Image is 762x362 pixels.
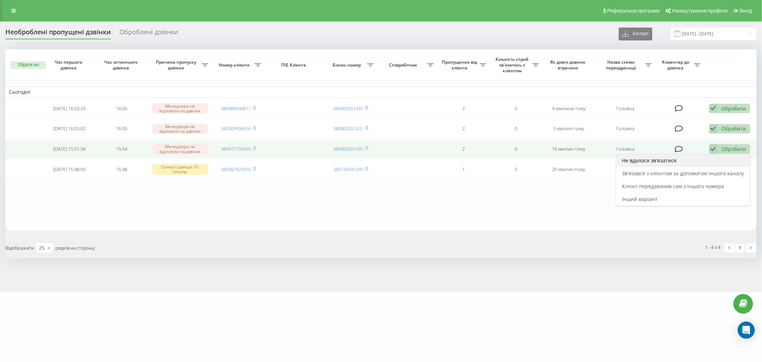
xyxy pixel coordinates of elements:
span: рядків на сторінці [55,245,95,251]
div: Менеджери не відповіли на дзвінок [152,123,208,134]
a: 380509906656 [221,125,251,132]
a: 380800351431 [333,146,363,152]
span: Пропущених від клієнта [441,59,480,70]
span: Реферальна програма [607,8,660,14]
td: 20 хвилин тому [543,160,595,179]
span: Кількість спроб зв'язатись з клієнтом [493,57,532,73]
a: 380980546811 [221,105,251,112]
div: Обробити [722,105,746,112]
span: Клієнт передзвонив сам з іншого номера [622,183,724,190]
button: Експорт [619,28,652,40]
td: 15:48 [95,160,148,179]
button: Обрати всі [10,61,46,69]
div: Необроблені пропущені дзвінки [5,28,111,39]
td: Головна [595,140,655,158]
div: Менеджери не відповіли на дзвінок [152,103,208,114]
div: 25 [39,244,45,251]
span: Не вдалося зв'язатися [622,157,677,164]
div: Обробити [722,146,746,152]
td: Сьогодні [5,87,757,97]
td: [DATE] 15:51:39 [43,140,95,158]
span: Зв'язався з клієнтом за допомогою іншого каналу [622,170,744,177]
td: Головна [595,99,655,118]
td: 15:54 [95,140,148,158]
span: ПІБ Клієнта [271,62,318,68]
div: Open Intercom Messenger [738,322,755,339]
td: Головна [595,160,655,179]
div: 1 - 4 з 4 [705,244,721,251]
td: 0 [490,160,542,179]
span: Вихід [740,8,752,14]
span: Номер клієнта [215,62,254,68]
a: 380800351431 [333,105,363,112]
span: Відображати [5,245,34,251]
a: 380687429965 [221,166,251,172]
span: Інший варіант [622,196,658,202]
td: 5 хвилин тому [543,119,595,138]
span: Співробітник [381,62,427,68]
td: 0 [490,99,542,118]
a: 380730041249 [333,166,363,172]
td: 16:05 [95,99,148,118]
div: Менеджери не відповіли на дзвінок [152,143,208,154]
td: Головна [595,119,655,138]
div: Оброблені дзвінки [119,28,178,39]
div: Обробити [722,125,746,132]
td: 1 [437,160,490,179]
a: 380800351431 [333,125,363,132]
td: 4 хвилини тому [543,99,595,118]
span: Налаштування профілю [672,8,728,14]
span: Час останнього дзвінка [101,59,142,70]
span: Коментар до дзвінка [659,59,694,70]
td: [DATE] 15:48:00 [43,160,95,179]
span: Як довго дзвінок втрачено [548,59,589,70]
a: 1 [735,243,746,253]
td: 2 [437,99,490,118]
td: [DATE] 16:03:29 [43,99,95,118]
a: 380977705935 [221,146,251,152]
div: Скинуто раніше 10 секунд [152,164,208,175]
span: Назва схеми переадресації [599,59,645,70]
span: Причина пропуску дзвінка [152,59,202,70]
td: 2 [437,140,490,158]
td: 16 хвилин тому [543,140,595,158]
td: [DATE] 16:03:02 [43,119,95,138]
td: 0 [490,119,542,138]
span: Бізнес номер [328,62,367,68]
span: Час першого дзвінка [49,59,90,70]
td: 0 [490,140,542,158]
td: 16:05 [95,119,148,138]
td: 2 [437,119,490,138]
